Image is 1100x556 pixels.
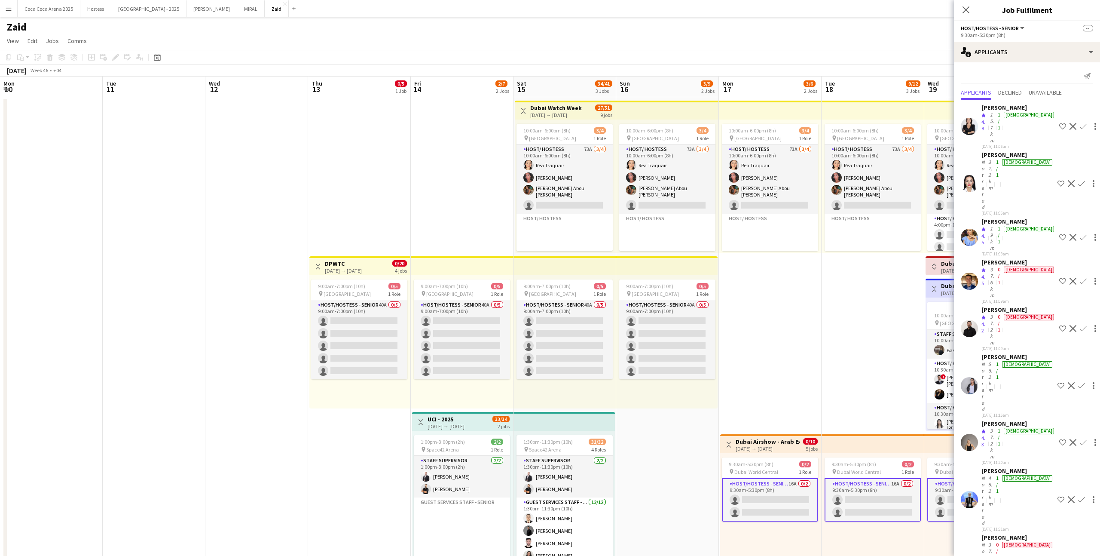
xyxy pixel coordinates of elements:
a: View [3,35,22,46]
div: 37.2km [988,313,996,346]
button: [PERSON_NAME] [186,0,237,17]
div: [DATE] 11:20am [981,460,1056,465]
div: [DATE] → [DATE] [941,267,1005,274]
span: Dubai World Central [837,469,881,475]
span: 16 [618,84,630,94]
h3: Dubai Airshow - Arab Expo [736,438,800,445]
span: 10:00am-6:00pm (8h) [626,127,673,134]
app-card-role: Host/Hostess - Senior16A0/29:30am-5:30pm (8h) [927,478,1024,522]
span: 1 Role [593,291,606,297]
app-card-role-placeholder: Host/ Hostess [825,214,921,418]
span: 0/10 [803,438,818,445]
span: 0/20 [392,260,407,267]
span: Fri [414,80,421,87]
span: [GEOGRAPHIC_DATA] [324,291,371,297]
span: 2/7 [495,80,507,87]
app-card-role-placeholder: Host/ Hostess [722,214,818,418]
span: [GEOGRAPHIC_DATA] [529,291,576,297]
app-skills-label: 1/1 [998,225,1000,245]
span: 9/12 [906,80,920,87]
h3: DPWTC [325,260,362,267]
div: 15.7km [988,111,996,144]
span: 3/4 [799,127,811,134]
div: [PERSON_NAME] [981,218,1056,225]
div: [PERSON_NAME] [981,467,1054,475]
div: 2 Jobs [804,88,817,94]
span: 9:00am-7:00pm (10h) [523,283,571,289]
span: 4.2 [981,321,985,334]
span: Tue [106,80,116,87]
button: Zaid [265,0,289,17]
span: Dubai World Central [940,469,984,475]
span: 15 [516,84,526,94]
span: 4.8 [981,119,985,132]
span: 4 Roles [591,446,606,453]
div: [DEMOGRAPHIC_DATA] [1004,226,1054,232]
a: Edit [24,35,41,46]
h3: Job Fulfilment [954,4,1100,15]
div: 9:00am-7:00pm (10h)0/5 [GEOGRAPHIC_DATA]1 RoleHost/Hostess - Senior40A0/59:00am-7:00pm (10h) [516,280,613,379]
div: 3 Jobs [596,88,612,94]
div: [PERSON_NAME] [981,353,1054,361]
span: 0/5 [491,283,503,289]
span: Dubai World Central [734,469,778,475]
div: 2 Jobs [701,88,715,94]
div: [PERSON_NAME] [981,306,1056,313]
button: MIRAL [237,0,265,17]
span: 9:00am-7:00pm (10h) [421,283,468,289]
span: [GEOGRAPHIC_DATA] [940,320,987,326]
app-card-role: Host/ Hostess231A3/410:00am-6:00pm (8h)Rea Traquair[PERSON_NAME][PERSON_NAME] Abou [PERSON_NAME] [927,144,1024,214]
div: 37.2km [987,159,994,210]
span: Space42 Arena [426,446,459,453]
div: 3 Jobs [906,88,920,94]
div: 37.2km [988,427,996,460]
app-job-card: 10:00am-12:00am (14h) (Thu)3/19 [GEOGRAPHIC_DATA]2 RolesHost/ Hostess231A3/410:00am-6:00pm (8h)Re... [927,124,1024,251]
span: Tue [825,80,835,87]
span: 10:00am-11:00pm (13h) [934,312,987,319]
button: Coca Coca Arena 2025 [18,0,80,17]
div: 2 Jobs [496,88,509,94]
app-card-role: Host/Hostess - Senior40A0/59:00am-7:00pm (10h) [311,300,407,379]
div: 9:30am-5:30pm (8h) [961,32,1093,38]
span: 1 Role [901,135,914,141]
app-card-role-placeholder: Host/ Hostess [516,214,613,418]
span: 3/4 [594,127,606,134]
div: [PERSON_NAME] [981,151,1054,159]
div: Not rated [981,159,987,210]
span: 34/41 [595,80,612,87]
app-skills-label: 1/1 [998,111,1000,131]
div: [DATE] 11:06am [981,144,1056,149]
div: [DATE] → [DATE] [530,112,582,118]
app-job-card: 9:30am-5:30pm (8h)0/2 Dubai World Central1 RoleHost/Hostess - Senior16A0/29:30am-5:30pm (8h) [825,458,921,522]
span: 27/51 [595,104,612,111]
app-job-card: 9:30am-5:30pm (8h)0/2 Dubai World Central1 RoleHost/Hostess - Senior16A0/29:30am-5:30pm (8h) [927,458,1024,522]
div: [DATE] 11:16am [981,412,1054,418]
app-card-role: Host/ Hostess73A3/410:00am-6:00pm (8h)Rea Traquair[PERSON_NAME][PERSON_NAME] Abou [PERSON_NAME] [619,144,715,214]
span: [GEOGRAPHIC_DATA] [734,135,782,141]
span: [GEOGRAPHIC_DATA] [529,135,576,141]
app-skills-label: 1/1 [996,361,999,380]
app-skills-label: 1/1 [996,475,999,494]
app-job-card: 10:00am-11:00pm (13h)22/22 [GEOGRAPHIC_DATA]9 RolesStaff Supervisor1/110:00am-11:00pm (13h)Basel ... [927,302,1024,429]
span: 12 [208,84,220,94]
span: Declined [998,89,1022,95]
app-card-role: Staff Supervisor2/21:00pm-3:00pm (2h)[PERSON_NAME][PERSON_NAME] [414,456,510,498]
div: [PERSON_NAME] [981,534,1054,541]
app-card-role: Host/Hostess - Senior40A0/59:00am-7:00pm (10h) [516,300,613,379]
span: 1 Role [593,135,606,141]
span: 10:00am-6:00pm (8h) [729,127,776,134]
span: 1 Role [491,446,503,453]
div: 10:00am-6:00pm (8h)3/4 [GEOGRAPHIC_DATA]1 RoleHost/ Hostess73A3/410:00am-6:00pm (8h)Rea Traquair[... [722,124,818,251]
span: 0/2 [902,461,914,467]
app-card-role: Host/Hostess - Senior40A0/59:00am-7:00pm (10h) [619,300,715,379]
span: 2/2 [491,439,503,445]
span: 3/4 [902,127,914,134]
app-card-role: Host/Hostess - Senior16A0/29:30am-5:30pm (8h) [825,478,921,522]
div: [DATE] → [DATE] [428,423,464,430]
app-job-card: 10:00am-6:00pm (8h)3/4 [GEOGRAPHIC_DATA]1 RoleHost/ Hostess73A3/410:00am-6:00pm (8h)Rea Traquair[... [825,124,921,251]
span: 1:30pm-11:30pm (10h) [523,439,573,445]
span: 3/6 [804,80,816,87]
